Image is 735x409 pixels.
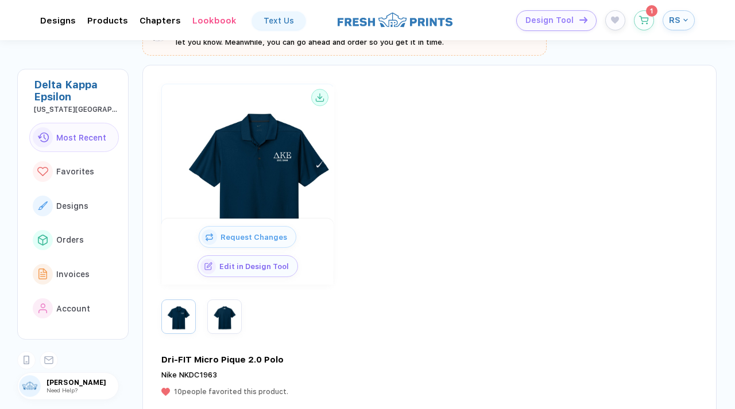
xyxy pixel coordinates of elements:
[192,15,237,26] div: LookbookToggle dropdown menu chapters
[29,157,119,186] button: link to iconFavorites
[34,79,119,103] div: Delta Kappa Epsilon
[579,17,587,23] img: icon
[29,259,119,289] button: link to iconInvoices
[56,235,84,244] span: Orders
[202,229,217,245] img: icon
[199,226,296,248] button: iconRequest Changes
[164,302,193,331] img: c771653a-081c-4ca6-9e17-5ff0dba46a89_nt_front_1756846971997.jpg
[29,225,119,255] button: link to iconOrders
[56,201,88,211] span: Designs
[200,259,216,274] img: icon
[338,11,452,29] img: logo
[192,15,237,26] div: Lookbook
[663,10,695,30] button: RS
[38,201,48,210] img: link to icon
[38,268,48,279] img: link to icon
[56,167,94,176] span: Favorites
[140,15,181,26] div: ChaptersToggle dropdown menu chapters
[525,15,574,25] span: Design Tool
[37,167,48,177] img: link to icon
[40,15,76,26] div: DesignsToggle dropdown menu
[56,304,90,313] span: Account
[38,303,48,314] img: link to icon
[650,7,653,14] span: 1
[161,371,217,379] span: Nike NKDC1963
[29,294,119,324] button: link to iconAccount
[34,106,119,114] div: Texas Tech University
[516,10,597,31] button: Design Toolicon
[198,255,298,277] button: iconEdit in Design Tool
[87,15,128,26] div: ProductsToggle dropdown menu
[167,87,350,270] img: c771653a-081c-4ca6-9e17-5ff0dba46a89_nt_front_1756846971997.jpg
[19,375,41,397] img: user profile
[56,270,90,279] span: Invoices
[29,191,119,221] button: link to iconDesigns
[37,133,49,142] img: link to icon
[161,355,284,365] div: Dri-FIT Micro Pique 2.0 Polo
[174,388,288,396] span: 10 people favorited this product.
[47,379,118,387] span: [PERSON_NAME]
[646,5,657,17] sup: 1
[264,16,294,25] div: Text Us
[216,262,297,271] span: Edit in Design Tool
[29,123,119,153] button: link to iconMost Recent
[252,11,305,30] a: Text Us
[217,233,296,241] span: Request Changes
[56,133,106,142] span: Most Recent
[38,235,48,245] img: link to icon
[210,302,239,331] img: c771653a-081c-4ca6-9e17-5ff0dba46a89_nt_back_1756846971999.jpg
[47,387,78,394] span: Need Help?
[669,15,680,25] span: RS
